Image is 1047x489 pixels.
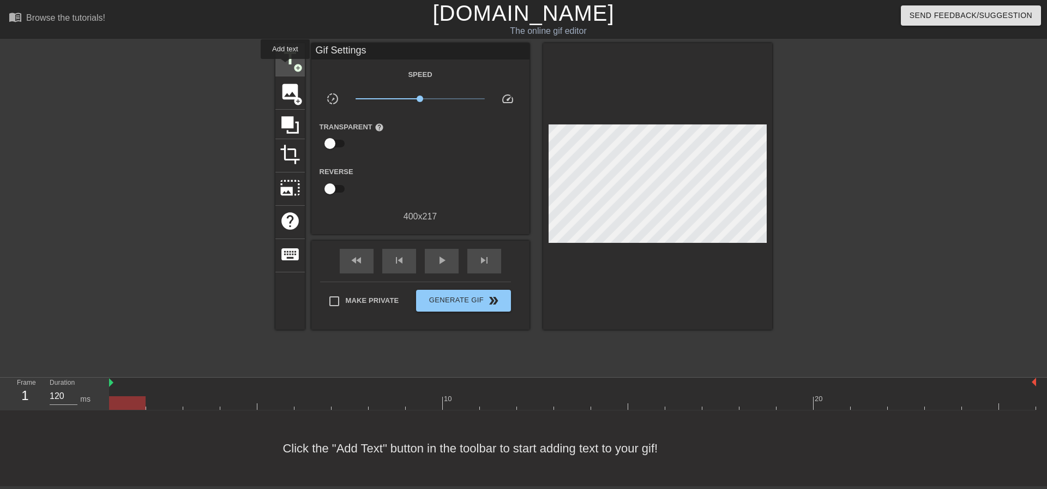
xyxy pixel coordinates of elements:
[326,92,339,105] span: slow_motion_video
[293,97,303,106] span: add_circle
[320,122,384,133] label: Transparent
[293,63,303,73] span: add_circle
[408,69,432,80] label: Speed
[350,254,363,267] span: fast_rewind
[354,25,742,38] div: The online gif editor
[311,210,529,223] div: 400 x 217
[815,393,825,404] div: 20
[26,13,105,22] div: Browse the tutorials!
[280,177,300,198] span: photo_size_select_large
[346,295,399,306] span: Make Private
[9,10,22,23] span: menu_book
[280,244,300,265] span: keyboard
[420,294,506,307] span: Generate Gif
[416,290,510,312] button: Generate Gif
[393,254,406,267] span: skip_previous
[17,386,33,405] div: 1
[280,211,300,231] span: help
[901,5,1041,26] button: Send Feedback/Suggestion
[280,48,300,69] span: title
[487,294,500,307] span: double_arrow
[444,393,454,404] div: 10
[9,378,41,409] div: Frame
[9,10,105,27] a: Browse the tutorials!
[910,9,1032,22] span: Send Feedback/Suggestion
[1032,378,1036,386] img: bound-end.png
[50,380,75,386] label: Duration
[478,254,491,267] span: skip_next
[375,123,384,132] span: help
[501,92,514,105] span: speed
[80,393,91,405] div: ms
[435,254,448,267] span: play_arrow
[320,166,353,177] label: Reverse
[432,1,614,25] a: [DOMAIN_NAME]
[280,144,300,165] span: crop
[311,43,529,59] div: Gif Settings
[280,81,300,102] span: image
